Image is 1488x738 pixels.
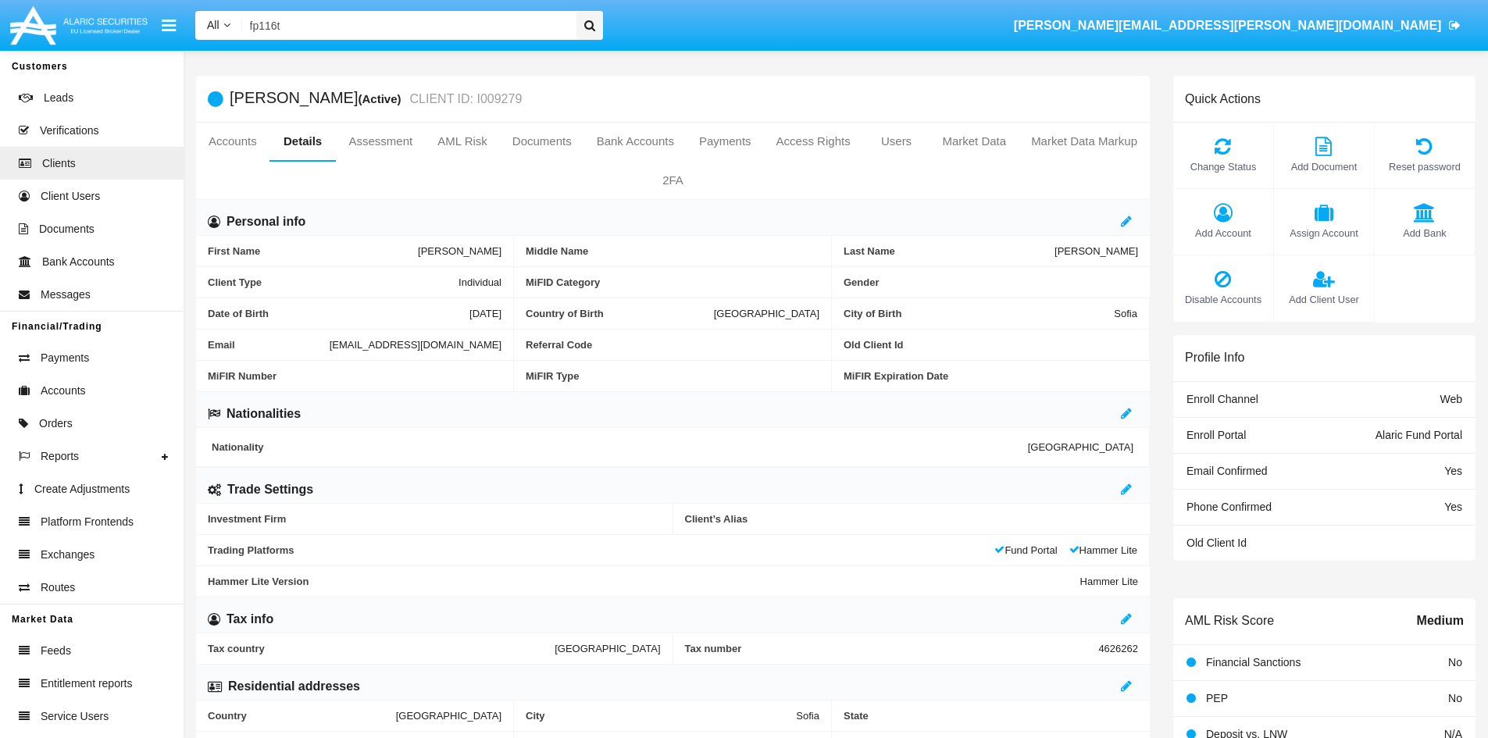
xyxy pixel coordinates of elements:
[1054,245,1138,257] span: [PERSON_NAME]
[1448,692,1462,704] span: No
[555,643,660,654] span: [GEOGRAPHIC_DATA]
[994,544,1057,556] span: Fund Portal
[1114,308,1137,319] span: Sofia
[1444,501,1462,513] span: Yes
[1383,226,1467,241] span: Add Bank
[208,339,330,351] span: Email
[844,370,1138,382] span: MiFIR Expiration Date
[41,643,71,659] span: Feeds
[1181,292,1265,307] span: Disable Accounts
[34,481,130,497] span: Create Adjustments
[196,123,269,160] a: Accounts
[41,547,95,563] span: Exchanges
[228,678,360,695] h6: Residential addresses
[396,710,501,722] span: [GEOGRAPHIC_DATA]
[1019,123,1150,160] a: Market Data Markup
[208,513,661,525] span: Investment Firm
[844,710,1138,722] span: State
[796,710,819,722] span: Sofia
[1080,576,1138,587] span: Hammer Lite
[459,276,501,288] span: Individual
[208,245,418,257] span: First Name
[685,513,1139,525] span: Client’s Alias
[230,90,522,108] h5: [PERSON_NAME]
[40,123,98,139] span: Verifications
[425,123,500,160] a: AML Risk
[208,643,555,654] span: Tax country
[1444,465,1462,477] span: Yes
[42,254,115,270] span: Bank Accounts
[1383,159,1467,174] span: Reset password
[227,611,273,628] h6: Tax info
[1181,226,1265,241] span: Add Account
[500,123,584,160] a: Documents
[930,123,1019,160] a: Market Data
[41,514,134,530] span: Platform Frontends
[1186,501,1272,513] span: Phone Confirmed
[526,339,819,351] span: Referral Code
[687,123,764,160] a: Payments
[1186,429,1246,441] span: Enroll Portal
[330,339,501,351] span: [EMAIL_ADDRESS][DOMAIN_NAME]
[1282,226,1366,241] span: Assign Account
[208,576,1080,587] span: Hammer Lite Version
[844,308,1114,319] span: City of Birth
[39,415,73,432] span: Orders
[41,579,75,596] span: Routes
[227,405,301,422] h6: Nationalities
[1014,19,1442,32] span: [PERSON_NAME][EMAIL_ADDRESS][PERSON_NAME][DOMAIN_NAME]
[1282,292,1366,307] span: Add Client User
[526,276,819,288] span: MiFID Category
[1185,91,1261,106] h6: Quick Actions
[227,481,313,498] h6: Trade Settings
[844,339,1137,351] span: Old Client Id
[1206,656,1301,668] span: Financial Sanctions
[41,708,109,725] span: Service Users
[406,93,523,105] small: CLIENT ID: I009279
[227,213,305,230] h6: Personal info
[1028,441,1133,453] span: [GEOGRAPHIC_DATA]
[418,245,501,257] span: [PERSON_NAME]
[469,308,501,319] span: [DATE]
[208,308,469,319] span: Date of Birth
[208,276,459,288] span: Client Type
[1185,350,1244,365] h6: Profile Info
[526,308,714,319] span: Country of Birth
[242,11,571,40] input: Search
[584,123,687,160] a: Bank Accounts
[208,370,501,382] span: MiFIR Number
[1448,656,1462,668] span: No
[41,676,133,692] span: Entitlement reports
[526,370,819,382] span: MiFIR Type
[1206,692,1228,704] span: PEP
[1181,159,1265,174] span: Change Status
[44,90,73,106] span: Leads
[208,710,396,722] span: Country
[195,17,242,34] a: All
[1006,4,1468,48] a: [PERSON_NAME][EMAIL_ADDRESS][PERSON_NAME][DOMAIN_NAME]
[844,245,1054,257] span: Last Name
[1417,611,1464,630] span: Medium
[41,287,91,303] span: Messages
[526,245,819,257] span: Middle Name
[358,90,405,108] div: (Active)
[1282,159,1366,174] span: Add Document
[41,448,79,465] span: Reports
[41,383,86,399] span: Accounts
[1185,613,1274,628] h6: AML Risk Score
[1186,465,1267,477] span: Email Confirmed
[41,350,89,366] span: Payments
[685,643,1099,654] span: Tax number
[764,123,863,160] a: Access Rights
[42,155,76,172] span: Clients
[336,123,425,160] a: Assessment
[1098,643,1138,654] span: 4626262
[1186,537,1247,549] span: Old Client Id
[844,276,1138,288] span: Gender
[714,308,819,319] span: [GEOGRAPHIC_DATA]
[269,123,337,160] a: Details
[208,544,994,556] span: Trading Platforms
[1440,393,1462,405] span: Web
[207,19,219,31] span: All
[39,221,95,237] span: Documents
